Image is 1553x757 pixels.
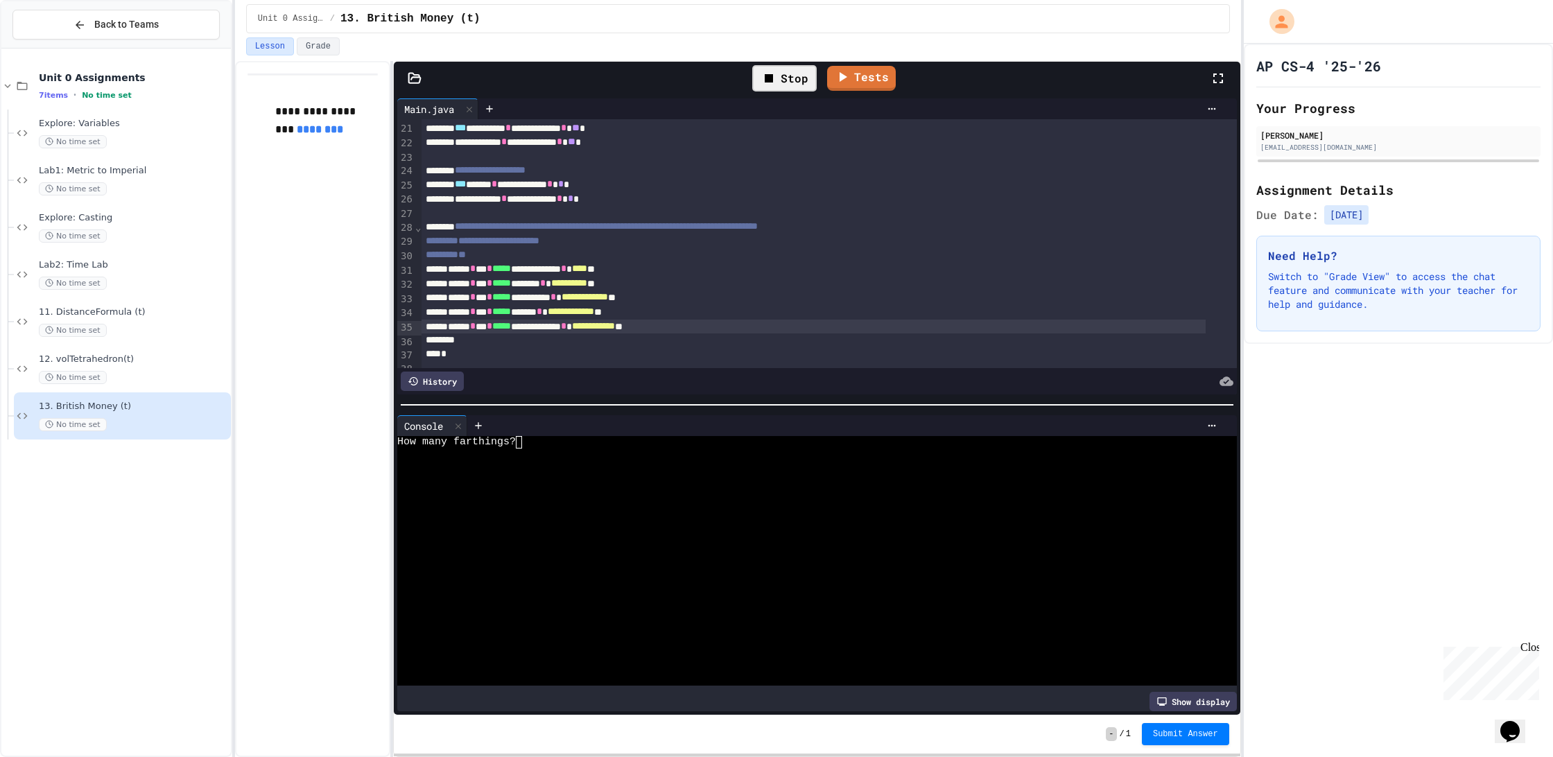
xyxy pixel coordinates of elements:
span: / [330,13,335,24]
div: 37 [397,349,415,363]
a: Tests [827,66,896,91]
div: 31 [397,264,415,279]
span: • [73,89,76,101]
div: 21 [397,122,415,137]
div: 29 [397,235,415,250]
div: Chat with us now!Close [6,6,96,88]
div: Main.java [397,98,478,119]
span: [DATE] [1324,205,1369,225]
span: / [1120,729,1125,740]
div: Stop [752,65,817,92]
span: Explore: Variables [39,118,228,130]
span: How many farthings? [397,436,516,449]
span: Back to Teams [94,17,159,32]
button: Lesson [246,37,294,55]
span: 13. British Money (t) [340,10,480,27]
h2: Assignment Details [1256,180,1541,200]
div: Console [397,419,450,433]
span: No time set [39,229,107,243]
div: 35 [397,321,415,336]
span: Unit 0 Assignments [258,13,324,24]
h2: Your Progress [1256,98,1541,118]
div: History [401,372,464,391]
div: 38 [397,363,415,376]
span: Unit 0 Assignments [39,71,228,84]
span: Fold line [415,222,422,233]
span: Due Date: [1256,207,1319,223]
span: - [1106,727,1116,741]
div: 26 [397,193,415,207]
span: No time set [39,371,107,384]
span: 12. volTetrahedron(t) [39,354,228,365]
span: No time set [39,135,107,148]
span: No time set [39,277,107,290]
span: Explore: Casting [39,212,228,224]
span: No time set [39,182,107,195]
div: [PERSON_NAME] [1260,129,1536,141]
span: 7 items [39,91,68,100]
span: Submit Answer [1153,729,1218,740]
div: My Account [1255,6,1298,37]
h1: AP CS-4 '25-'26 [1256,56,1381,76]
div: Show display [1149,692,1237,711]
span: Lab1: Metric to Imperial [39,165,228,177]
span: 11. DistanceFormula (t) [39,306,228,318]
span: 13. British Money (t) [39,401,228,412]
div: 30 [397,250,415,264]
p: Switch to "Grade View" to access the chat feature and communicate with your teacher for help and ... [1268,270,1529,311]
div: 28 [397,221,415,236]
div: Console [397,415,467,436]
div: 24 [397,164,415,179]
button: Submit Answer [1142,723,1229,745]
div: 36 [397,336,415,349]
div: [EMAIL_ADDRESS][DOMAIN_NAME] [1260,142,1536,153]
button: Back to Teams [12,10,220,40]
div: 32 [397,278,415,293]
span: Lab2: Time Lab [39,259,228,271]
div: 27 [397,207,415,221]
span: No time set [82,91,132,100]
iframe: chat widget [1438,641,1539,700]
div: 22 [397,137,415,151]
div: 23 [397,151,415,165]
span: No time set [39,324,107,337]
iframe: chat widget [1495,702,1539,743]
button: Grade [297,37,340,55]
div: 33 [397,293,415,307]
span: No time set [39,418,107,431]
h3: Need Help? [1268,247,1529,264]
span: 1 [1126,729,1131,740]
div: 25 [397,179,415,193]
div: 34 [397,306,415,321]
div: Main.java [397,102,461,116]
